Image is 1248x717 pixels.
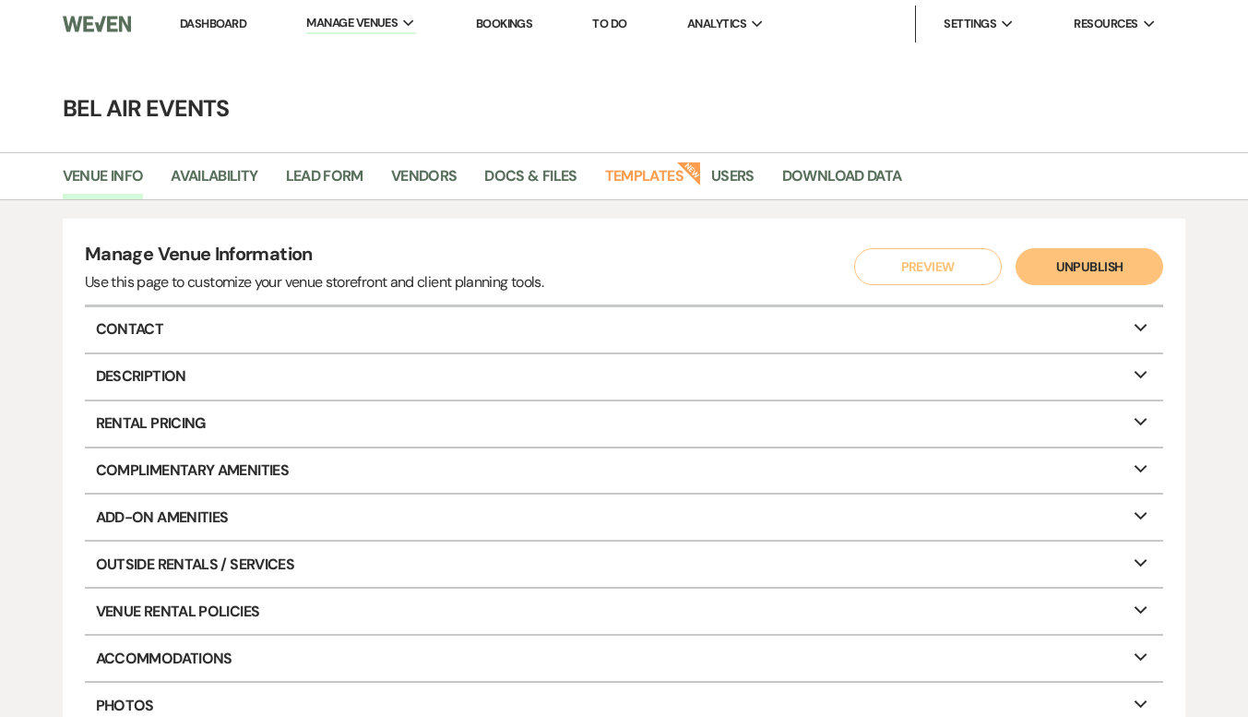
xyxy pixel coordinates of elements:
[854,248,1002,285] button: Preview
[85,542,1163,587] p: Outside Rentals / Services
[85,495,1163,540] p: Add-On Amenities
[85,354,1163,400] p: Description
[605,164,683,199] a: Templates
[63,164,144,199] a: Venue Info
[85,636,1163,681] p: Accommodations
[85,401,1163,447] p: Rental Pricing
[180,16,246,31] a: Dashboard
[1016,248,1163,285] button: Unpublish
[850,248,997,285] a: Preview
[476,16,533,31] a: Bookings
[306,14,398,32] span: Manage Venues
[687,15,746,33] span: Analytics
[286,164,363,199] a: Lead Form
[391,164,458,199] a: Vendors
[782,164,902,199] a: Download Data
[85,448,1163,494] p: Complimentary Amenities
[63,5,132,43] img: Weven Logo
[85,241,543,271] h4: Manage Venue Information
[85,589,1163,634] p: Venue Rental Policies
[1074,15,1137,33] span: Resources
[171,164,257,199] a: Availability
[592,16,626,31] a: To Do
[944,15,996,33] span: Settings
[711,164,755,199] a: Users
[676,160,702,185] strong: New
[484,164,576,199] a: Docs & Files
[85,271,543,293] div: Use this page to customize your venue storefront and client planning tools.
[85,307,1163,353] p: Contact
